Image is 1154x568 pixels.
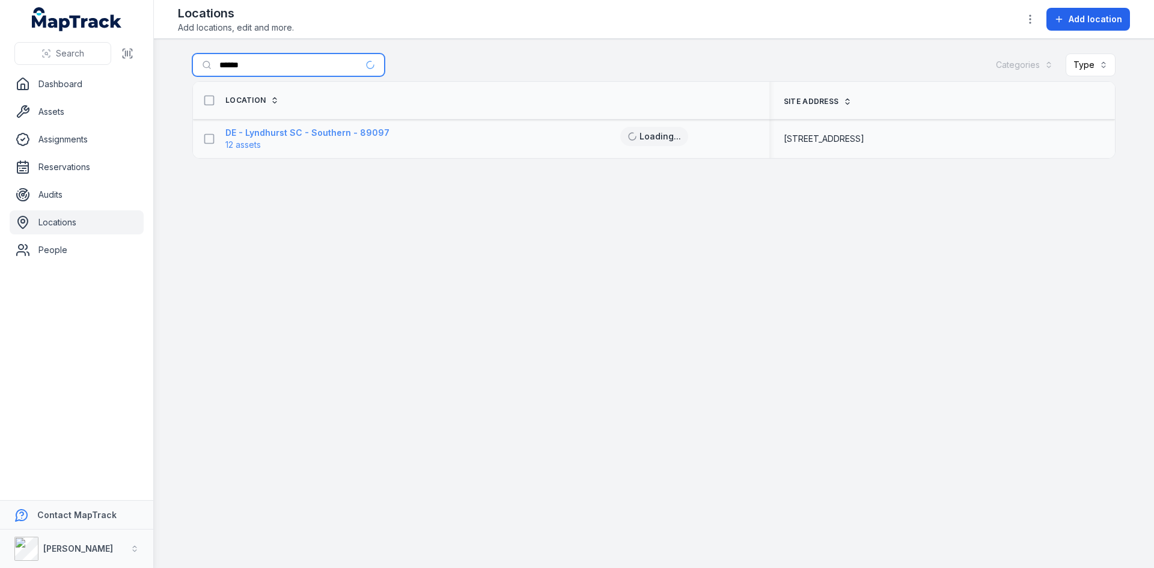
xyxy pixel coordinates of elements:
span: Location [225,96,266,105]
a: Location [225,96,279,105]
span: Search [56,47,84,60]
a: Audits [10,183,144,207]
h2: Locations [178,5,294,22]
strong: [PERSON_NAME] [43,543,113,554]
a: Dashboard [10,72,144,96]
a: Assignments [10,127,144,151]
a: DE - Lyndhurst SC - Southern - 8909712 assets [225,127,389,151]
strong: Contact MapTrack [37,510,117,520]
button: Add location [1046,8,1130,31]
a: Site address [784,97,852,106]
strong: DE - Lyndhurst SC - Southern - 89097 [225,127,389,139]
button: Search [14,42,111,65]
a: MapTrack [32,7,122,31]
span: Add location [1069,13,1122,25]
a: People [10,238,144,262]
button: Type [1066,53,1116,76]
span: [STREET_ADDRESS] [784,133,864,145]
a: Reservations [10,155,144,179]
span: 12 assets [225,139,261,151]
span: Site address [784,97,839,106]
a: Assets [10,100,144,124]
a: Locations [10,210,144,234]
span: Add locations, edit and more. [178,22,294,34]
